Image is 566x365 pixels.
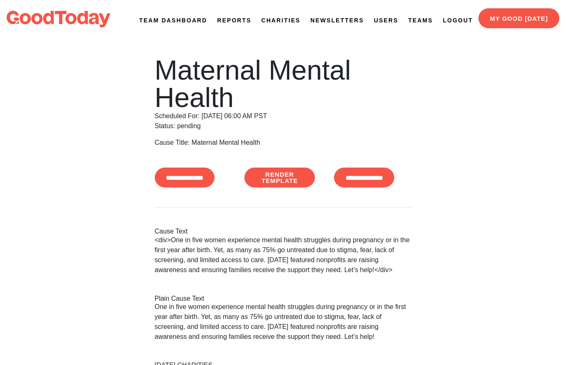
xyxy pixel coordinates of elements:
[261,16,300,25] a: Charities
[139,16,207,25] a: Team Dashboard
[217,16,251,25] a: Reports
[155,228,412,235] h2: Cause Text
[155,295,412,302] h2: Plain Cause Text
[155,56,412,111] h1: Maternal Mental Health
[155,56,412,131] div: Scheduled For: [DATE] 06:00 AM PST Status: pending
[443,16,473,25] a: Logout
[310,16,364,25] a: Newsletters
[478,8,559,28] a: My Good [DATE]
[408,16,433,25] a: Teams
[155,138,412,148] div: Cause Title: Maternal Mental Health
[374,16,398,25] a: Users
[244,168,315,187] a: Render Template
[7,11,110,27] img: logo-dark-da6b47b19159aada33782b937e4e11ca563a98e0ec6b0b8896e274de7198bfd4.svg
